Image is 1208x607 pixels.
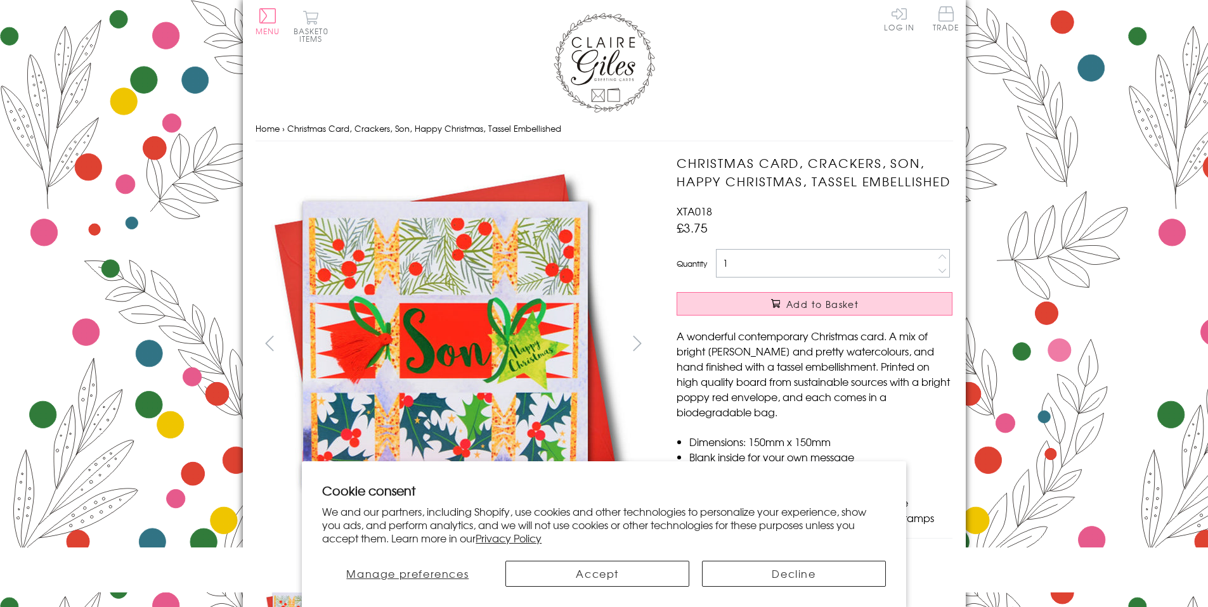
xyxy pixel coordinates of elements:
p: We and our partners, including Shopify, use cookies and other technologies to personalize your ex... [322,505,886,544]
h2: Cookie consent [322,482,886,499]
span: › [282,122,285,134]
img: Christmas Card, Crackers, Son, Happy Christmas, Tassel Embellished [255,154,635,534]
a: Home [256,122,280,134]
button: Add to Basket [677,292,952,316]
a: Privacy Policy [476,530,542,546]
img: Claire Giles Greetings Cards [554,13,655,113]
span: Add to Basket [786,298,859,310]
span: XTA018 [677,203,712,219]
span: Trade [933,6,959,31]
a: Log In [884,6,914,31]
button: Accept [505,561,689,587]
li: Dimensions: 150mm x 150mm [689,434,952,449]
button: Manage preferences [322,561,493,587]
span: Menu [256,25,280,37]
button: Menu [256,8,280,35]
button: Basket0 items [294,10,328,42]
button: prev [256,329,284,357]
button: next [623,329,651,357]
span: £3.75 [677,219,708,236]
p: A wonderful contemporary Christmas card. A mix of bright [PERSON_NAME] and pretty watercolours, a... [677,328,952,419]
h1: Christmas Card, Crackers, Son, Happy Christmas, Tassel Embellished [677,154,952,191]
button: Decline [702,561,886,587]
nav: breadcrumbs [256,116,953,142]
span: Christmas Card, Crackers, Son, Happy Christmas, Tassel Embellished [287,122,561,134]
label: Quantity [677,258,707,269]
span: 0 items [299,25,328,44]
li: Blank inside for your own message [689,449,952,464]
span: Manage preferences [346,566,469,581]
img: Christmas Card, Crackers, Son, Happy Christmas, Tassel Embellished [651,154,1032,534]
a: Trade [933,6,959,34]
